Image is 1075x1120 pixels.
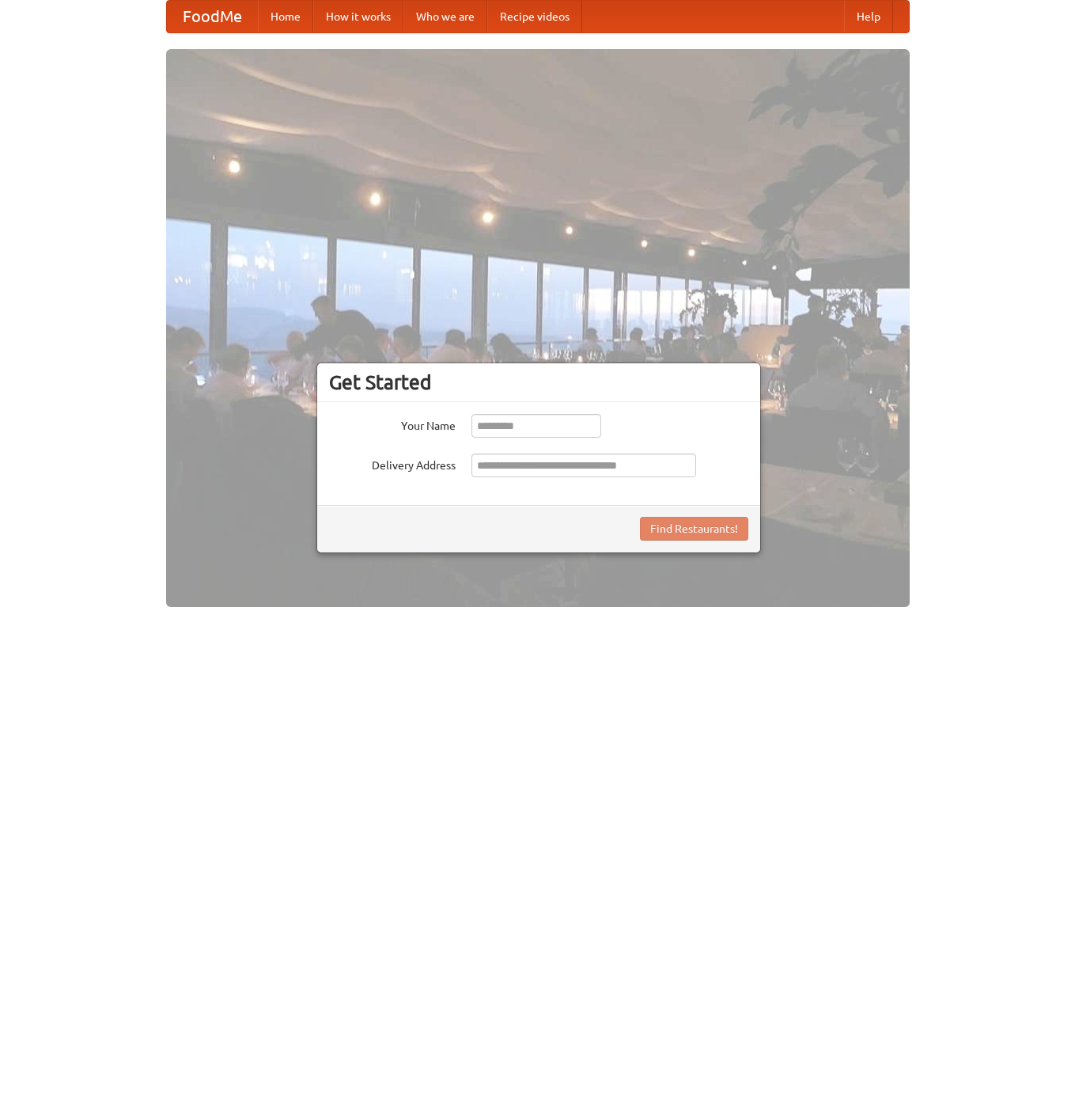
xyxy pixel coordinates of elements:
[329,454,456,473] label: Delivery Address
[329,414,456,434] label: Your Name
[313,1,403,32] a: How it works
[329,370,748,394] h3: Get Started
[258,1,313,32] a: Home
[403,1,487,32] a: Who we are
[640,517,748,541] button: Find Restaurants!
[167,1,258,32] a: FoodMe
[844,1,893,32] a: Help
[487,1,582,32] a: Recipe videos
